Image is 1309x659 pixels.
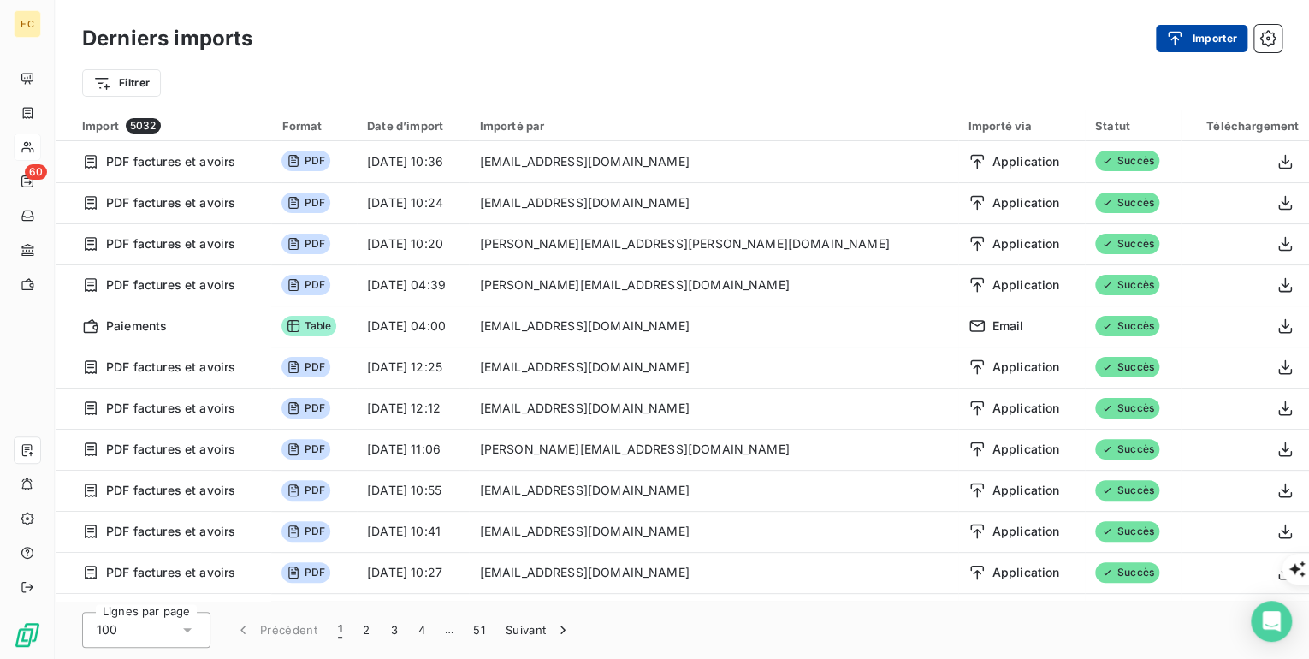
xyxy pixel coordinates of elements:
span: PDF [281,398,329,419]
td: [EMAIL_ADDRESS][DOMAIN_NAME] [469,552,957,593]
button: 1 [328,612,352,648]
td: [DATE] 12:12 [357,388,469,429]
td: [DATE] 10:20 [357,223,469,264]
div: Importé via [968,119,1075,133]
span: 5032 [126,118,161,134]
span: Succès [1095,357,1159,377]
div: EC [14,10,41,38]
span: Succès [1095,480,1159,501]
span: Application [992,276,1060,294]
span: Succès [1095,316,1159,336]
td: [DATE] 12:25 [357,347,469,388]
span: Succès [1095,398,1159,419]
span: Succès [1095,521,1159,542]
span: PDF [281,193,329,213]
span: Succès [1095,275,1159,295]
span: PDF factures et avoirs [106,523,235,540]
span: … [435,616,463,644]
span: Succès [1095,562,1159,583]
span: PDF [281,480,329,501]
span: PDF [281,439,329,460]
span: 100 [97,621,117,638]
span: PDF factures et avoirs [106,235,235,252]
span: Email [992,318,1024,335]
span: PDF [281,275,329,295]
span: PDF factures et avoirs [106,564,235,581]
td: [EMAIL_ADDRESS][DOMAIN_NAME] [469,511,957,552]
div: Téléchargement [1191,119,1299,133]
span: 1 [338,621,342,638]
td: [DATE] 10:41 [357,511,469,552]
h3: Derniers imports [82,23,252,54]
span: Application [992,235,1060,252]
td: [DATE] 04:39 [357,264,469,306]
span: PDF factures et avoirs [106,441,235,458]
span: PDF factures et avoirs [106,359,235,376]
td: [EMAIL_ADDRESS][DOMAIN_NAME] [469,141,957,182]
button: 4 [408,612,435,648]
span: Application [992,482,1060,499]
td: [DATE] 04:00 [357,306,469,347]
td: [EMAIL_ADDRESS][DOMAIN_NAME] [469,306,957,347]
span: PDF factures et avoirs [106,400,235,417]
span: Application [992,400,1060,417]
td: [PERSON_NAME][EMAIL_ADDRESS][DOMAIN_NAME] [469,264,957,306]
td: [PERSON_NAME][EMAIL_ADDRESS][PERSON_NAME][DOMAIN_NAME] [469,223,957,264]
div: Statut [1095,119,1170,133]
div: Date d’import [367,119,459,133]
div: Importé par [479,119,947,133]
button: Précédent [224,612,328,648]
span: PDF [281,357,329,377]
td: [EMAIL_ADDRESS][DOMAIN_NAME] [469,182,957,223]
td: [EMAIL_ADDRESS][DOMAIN_NAME] [469,347,957,388]
span: PDF factures et avoirs [106,482,235,499]
span: PDF factures et avoirs [106,276,235,294]
span: Succès [1095,234,1159,254]
div: Format [281,119,346,133]
div: Open Intercom Messenger [1251,601,1292,642]
span: Application [992,523,1060,540]
td: [EMAIL_ADDRESS][DOMAIN_NAME] [469,470,957,511]
span: Succès [1095,151,1159,171]
span: Application [992,194,1060,211]
span: PDF [281,521,329,542]
span: Succès [1095,439,1159,460]
span: Application [992,359,1060,376]
img: Logo LeanPay [14,621,41,649]
td: [DATE] 10:55 [357,470,469,511]
td: [EMAIL_ADDRESS][DOMAIN_NAME] [469,593,957,634]
button: 51 [463,612,495,648]
span: PDF [281,151,329,171]
td: [PERSON_NAME][EMAIL_ADDRESS][DOMAIN_NAME] [469,429,957,470]
div: Import [82,118,261,134]
td: [DATE] 10:27 [357,552,469,593]
span: PDF factures et avoirs [106,153,235,170]
span: Table [281,316,336,336]
span: Paiements [106,318,167,335]
button: Filtrer [82,69,161,97]
span: Application [992,564,1060,581]
button: Importer [1156,25,1247,52]
span: Application [992,153,1060,170]
span: Application [992,441,1060,458]
button: Suivant [495,612,582,648]
span: PDF factures et avoirs [106,194,235,211]
span: PDF [281,562,329,583]
td: [DATE] 10:36 [357,141,469,182]
td: [DATE] 04:00 [357,593,469,634]
td: [DATE] 10:24 [357,182,469,223]
span: 60 [25,164,47,180]
button: 3 [381,612,408,648]
span: Succès [1095,193,1159,213]
span: PDF [281,234,329,254]
button: 2 [352,612,380,648]
td: [EMAIL_ADDRESS][DOMAIN_NAME] [469,388,957,429]
td: [DATE] 11:06 [357,429,469,470]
